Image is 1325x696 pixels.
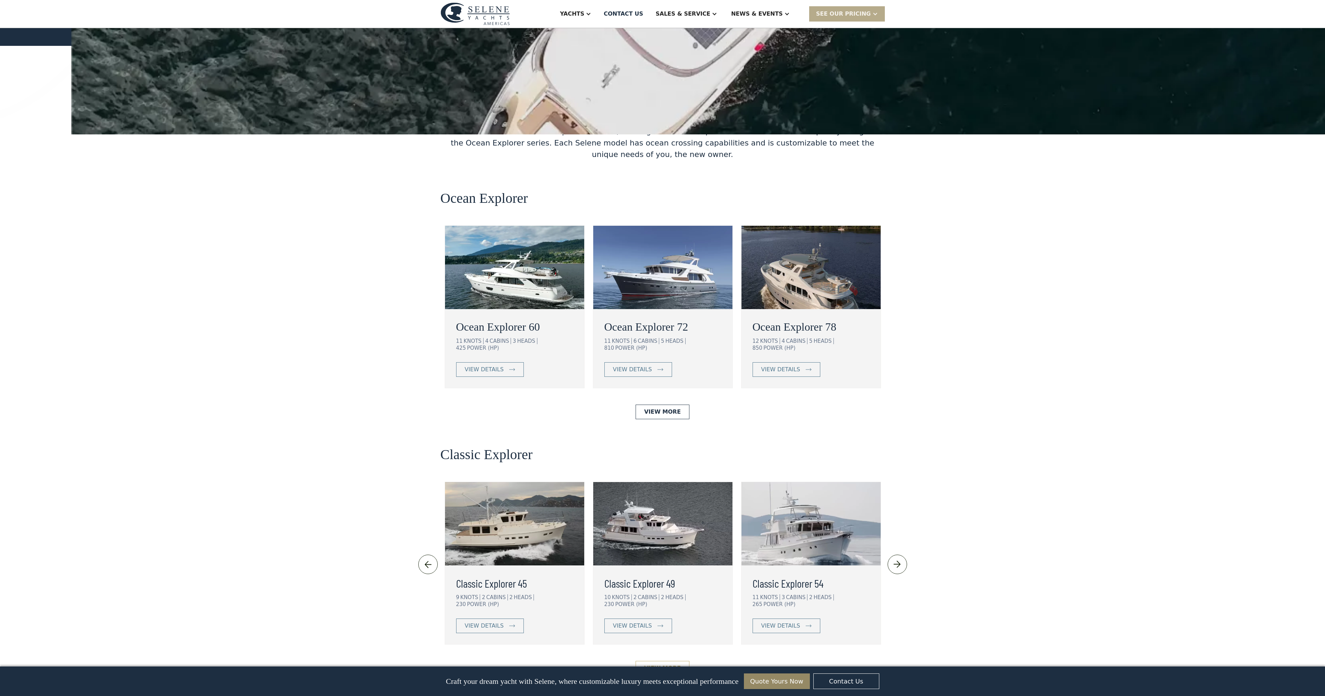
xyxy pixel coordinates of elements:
a: Quote Yours Now [744,673,810,689]
img: icon [509,624,515,627]
div: view details [761,365,800,374]
div: CABINS [786,594,807,600]
div: view details [613,622,652,630]
div: 425 [456,345,466,351]
div: 2 [661,594,664,600]
div: CABINS [638,594,659,600]
div: 3 [782,594,785,600]
img: icon [806,624,812,627]
div: CABINS [486,594,508,600]
div: 5 [809,338,813,344]
div: 4 [782,338,785,344]
a: Classic Explorer 54 [753,575,870,591]
div: 11 [456,338,463,344]
a: view details [604,619,672,633]
p: Craft your dream yacht with Selene, where customizable luxury meets exceptional performance [446,677,738,686]
div: view details [465,365,504,374]
a: Ocean Explorer 72 [604,318,721,335]
div: KNOTS [612,594,632,600]
a: view details [456,619,524,633]
a: view details [753,619,820,633]
div: KNOTS [612,338,632,344]
img: ocean going trawler [593,226,732,309]
div: 2 [809,594,813,600]
h2: Classic Explorer [441,447,533,462]
div: 850 [753,345,763,351]
div: HEADS [514,594,534,600]
div: CABINS [786,338,807,344]
img: logo [441,2,510,25]
img: icon [891,559,903,570]
div: KNOTS [460,594,480,600]
div: Contact US [604,10,643,18]
div: POWER (HP) [467,345,499,351]
div: 12 [753,338,759,344]
img: icon [657,368,663,371]
div: 265 [753,601,763,607]
div: 2 [510,594,513,600]
div: 2 [634,594,637,600]
div: We offer two lines of ocean-capable trawlers, the original Classic Explorer series and the contem... [441,126,885,160]
img: icon [657,624,663,627]
div: POWER (HP) [615,601,647,607]
div: KNOTS [760,594,780,600]
div: view details [613,365,652,374]
img: icon [422,559,434,570]
div: 230 [456,601,466,607]
div: 3 [513,338,516,344]
a: Ocean Explorer 78 [753,318,870,335]
div: KNOTS [464,338,484,344]
div: Yachts [560,10,584,18]
a: Contact Us [813,673,879,689]
div: CABINS [489,338,511,344]
div: POWER (HP) [615,345,647,351]
img: ocean going trawler [741,226,881,309]
div: 2 [482,594,485,600]
a: View More [636,405,689,419]
div: view details [761,622,800,630]
img: long range motor yachts [593,482,732,565]
div: KNOTS [760,338,780,344]
div: 11 [604,338,611,344]
div: HEADS [517,338,537,344]
a: view details [604,362,672,377]
div: 230 [604,601,614,607]
a: View More [636,661,689,676]
h2: Ocean Explorer [441,191,528,206]
div: POWER (HP) [763,345,795,351]
a: Classic Explorer 45 [456,575,573,591]
div: HEADS [665,338,686,344]
img: icon [509,368,515,371]
div: SEE Our Pricing [809,6,885,21]
div: HEADS [814,594,834,600]
div: HEADS [814,338,834,344]
div: view details [465,622,504,630]
img: ocean going trawler [445,226,584,309]
div: 6 [634,338,637,344]
div: 5 [661,338,664,344]
div: 10 [604,594,611,600]
div: 810 [604,345,614,351]
div: SEE Our Pricing [816,10,871,18]
a: Classic Explorer 49 [604,575,721,591]
div: POWER (HP) [467,601,499,607]
div: 9 [456,594,460,600]
div: 4 [485,338,489,344]
img: long range motor yachts [741,482,881,565]
div: CABINS [638,338,659,344]
div: 11 [753,594,759,600]
div: POWER (HP) [763,601,795,607]
div: HEADS [665,594,686,600]
img: long range motor yachts [445,482,584,565]
div: News & EVENTS [731,10,783,18]
a: view details [456,362,524,377]
div: Sales & Service [656,10,710,18]
a: Ocean Explorer 60 [456,318,573,335]
a: view details [753,362,820,377]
